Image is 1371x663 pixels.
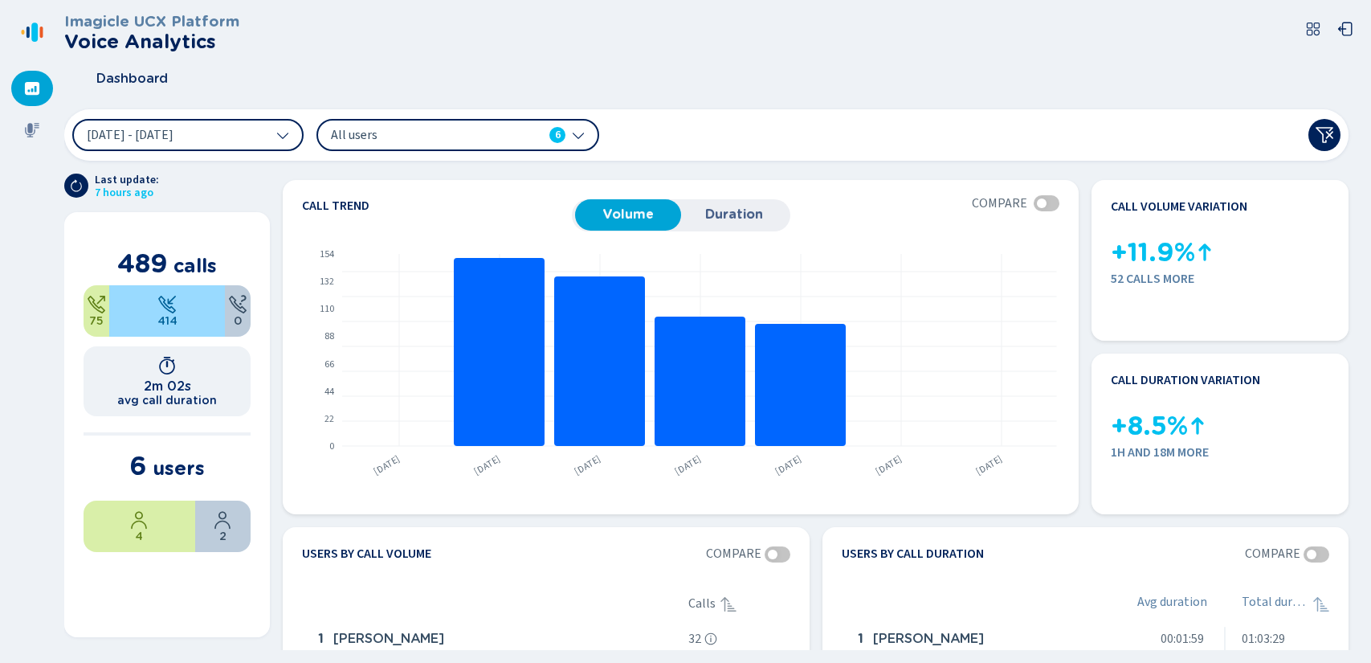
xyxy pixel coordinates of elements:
[873,632,984,646] span: [PERSON_NAME]
[320,274,334,288] text: 132
[572,129,585,141] svg: chevron-down
[109,285,225,337] div: 84.66%
[681,199,787,230] button: Duration
[1312,595,1331,614] div: Sorted ascending, click to sort descending
[873,452,904,477] text: [DATE]
[773,452,804,477] text: [DATE]
[706,546,761,561] span: Compare
[312,624,682,656] div: Jo Bustos
[157,356,177,375] svg: timer
[1242,595,1309,614] span: Total duration
[153,456,205,480] span: users
[1242,595,1329,614] div: Total duration
[688,596,716,611] span: Calls
[213,510,232,530] svg: user-profile
[84,501,195,552] div: 66.67%
[318,632,324,646] span: 1
[72,119,304,151] button: [DATE] - [DATE]
[302,199,572,212] h4: Call trend
[1111,238,1195,268] span: +11.9%
[89,314,104,327] span: 75
[1161,632,1204,646] span: 00:01:59
[858,632,863,646] span: 1
[157,295,177,314] svg: telephone-inbound
[583,207,673,222] span: Volume
[320,247,334,260] text: 154
[1111,373,1260,387] h4: Call duration variation
[302,546,431,563] h4: Users by call volume
[95,186,159,199] span: 7 hours ago
[688,632,701,646] span: 32
[320,301,334,315] text: 110
[572,452,603,477] text: [DATE]
[11,113,53,148] div: Recordings
[333,632,444,646] span: [PERSON_NAME]
[64,31,239,53] h2: Voice Analytics
[228,295,247,314] svg: unknown-call
[1111,272,1329,286] span: 52 calls more
[64,13,239,31] h3: Imagicle UCX Platform
[719,595,738,614] div: Sorted ascending, click to sort descending
[575,199,681,230] button: Volume
[219,530,226,542] span: 2
[135,530,143,542] span: 4
[1137,595,1207,614] span: Avg duration
[688,595,790,614] div: Calls
[129,450,147,481] span: 6
[689,207,779,222] span: Duration
[324,357,334,370] text: 66
[129,510,149,530] svg: user-profile
[1312,595,1331,614] svg: sortAscending
[1188,416,1207,436] svg: kpi-up
[1111,411,1188,441] span: +8.5%
[144,379,191,394] h1: 2m 02s
[87,129,173,141] span: [DATE] - [DATE]
[972,196,1027,211] span: Compare
[1111,199,1247,214] h4: Call volume variation
[84,285,109,337] div: 15.34%
[331,126,516,144] span: All users
[1195,243,1214,262] svg: kpi-up
[672,452,704,477] text: [DATE]
[117,248,168,279] span: 489
[1245,546,1300,561] span: Compare
[719,595,738,614] svg: sortAscending
[1337,21,1353,37] svg: box-arrow-left
[842,546,984,563] h4: Users by call duration
[324,411,334,425] text: 22
[1308,119,1340,151] button: Clear filters
[1111,445,1329,460] span: 1h and 18m more
[276,129,289,141] svg: chevron-down
[329,439,334,452] text: 0
[851,624,1114,656] div: Jo Bustos
[1315,125,1334,145] svg: funnel-disabled
[225,285,251,337] div: 0%
[24,80,40,96] svg: dashboard-filled
[324,384,334,398] text: 44
[471,452,503,477] text: [DATE]
[117,394,217,407] h2: avg call duration
[70,179,83,192] svg: arrow-clockwise
[973,452,1005,477] text: [DATE]
[704,632,717,645] svg: info-circle
[11,71,53,106] div: Dashboard
[173,254,217,277] span: calls
[95,174,159,186] span: Last update:
[24,122,40,138] svg: mic-fill
[555,127,561,143] span: 6
[1242,632,1285,646] span: 01:03:29
[87,295,106,314] svg: telephone-outbound
[96,72,168,86] span: Dashboard
[234,314,242,327] span: 0
[195,501,251,552] div: 33.33%
[157,314,177,327] span: 414
[371,452,402,477] text: [DATE]
[324,329,334,342] text: 88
